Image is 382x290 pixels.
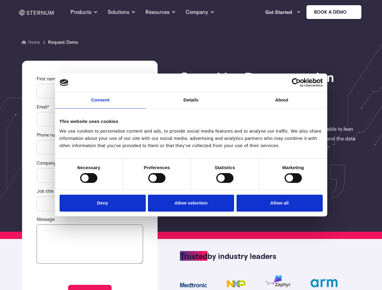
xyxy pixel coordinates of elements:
a: Solutions [108,1,136,23]
strong: Necessary [77,165,100,170]
a: Products [70,1,98,23]
a: Home [28,39,40,45]
a: About [237,92,327,108]
a: Book a demo [306,5,362,20]
a: Resources [145,1,176,23]
a: Usercentrics Cookiebot - opens in a new window [270,78,323,87]
a: Consent [55,92,146,108]
span: Company name [37,160,67,166]
div: This website uses cookies [60,118,323,125]
img: zephyr logo [266,275,291,287]
button: Deny [60,195,146,212]
a: Company [186,1,215,23]
span: Phone number [37,132,65,138]
button: Allow selection [148,195,234,212]
strong: Preferences [144,165,170,170]
span: Email [37,104,47,110]
img: logo [60,79,69,86]
div: We use cookies to personalise content and ads, to provide social media features and to analyse ou... [60,127,323,149]
span: First name [37,76,57,82]
a: Details [146,92,237,108]
img: medtronic [180,280,207,287]
h1: See a Live Demonstration of the Sternum Platform [180,70,357,99]
a: Get Started [265,6,301,18]
button: Allow all [237,195,323,212]
span: Message [37,216,55,222]
img: sternum iot [349,10,354,14]
img: nxp [227,278,246,287]
span: Job title [37,188,54,194]
h4: by industry leaders [180,252,357,259]
strong: Statistics [215,165,235,170]
img: ARM_logo [311,279,338,287]
span: Trusted [180,251,207,261]
span: Request Demo [48,39,78,46]
strong: Marketing [282,165,304,170]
